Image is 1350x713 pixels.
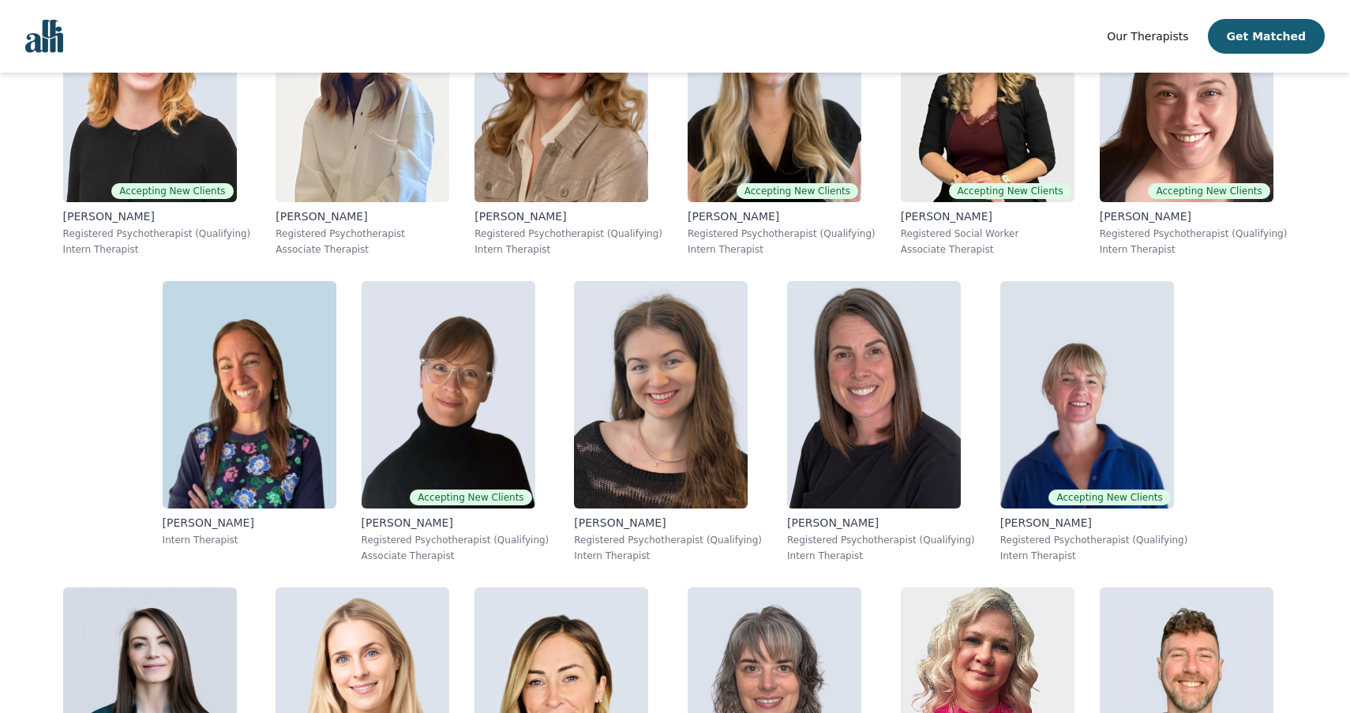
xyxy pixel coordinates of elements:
[410,490,531,505] span: Accepting New Clients
[362,550,549,562] p: Associate Therapist
[688,208,876,224] p: [PERSON_NAME]
[574,534,762,546] p: Registered Psychotherapist (Qualifying)
[688,243,876,256] p: Intern Therapist
[276,227,449,240] p: Registered Psychotherapist
[111,183,233,199] span: Accepting New Clients
[362,281,535,508] img: Angela_Earl
[1208,19,1325,54] button: Get Matched
[787,534,975,546] p: Registered Psychotherapist (Qualifying)
[774,268,988,575] a: Stephanie_Bunker[PERSON_NAME]Registered Psychotherapist (Qualifying)Intern Therapist
[901,227,1074,240] p: Registered Social Worker
[574,515,762,531] p: [PERSON_NAME]
[1000,534,1188,546] p: Registered Psychotherapist (Qualifying)
[737,183,858,199] span: Accepting New Clients
[1000,515,1188,531] p: [PERSON_NAME]
[25,20,63,53] img: alli logo
[1100,243,1288,256] p: Intern Therapist
[901,208,1074,224] p: [PERSON_NAME]
[1000,281,1174,508] img: Heather_Barker
[988,268,1201,575] a: Heather_BarkerAccepting New Clients[PERSON_NAME]Registered Psychotherapist (Qualifying)Intern The...
[1100,227,1288,240] p: Registered Psychotherapist (Qualifying)
[163,515,336,531] p: [PERSON_NAME]
[349,268,562,575] a: Angela_EarlAccepting New Clients[PERSON_NAME]Registered Psychotherapist (Qualifying)Associate The...
[63,208,251,224] p: [PERSON_NAME]
[63,227,251,240] p: Registered Psychotherapist (Qualifying)
[1048,490,1170,505] span: Accepting New Clients
[688,227,876,240] p: Registered Psychotherapist (Qualifying)
[787,281,961,508] img: Stephanie_Bunker
[150,268,349,575] a: Naomi_Tessler[PERSON_NAME]Intern Therapist
[949,183,1071,199] span: Accepting New Clients
[362,534,549,546] p: Registered Psychotherapist (Qualifying)
[574,281,748,508] img: Madeleine_Clark
[474,208,662,224] p: [PERSON_NAME]
[276,208,449,224] p: [PERSON_NAME]
[362,515,549,531] p: [PERSON_NAME]
[574,550,762,562] p: Intern Therapist
[63,243,251,256] p: Intern Therapist
[1107,27,1188,46] a: Our Therapists
[561,268,774,575] a: Madeleine_Clark[PERSON_NAME]Registered Psychotherapist (Qualifying)Intern Therapist
[1148,183,1269,199] span: Accepting New Clients
[1107,30,1188,43] span: Our Therapists
[787,550,975,562] p: Intern Therapist
[276,243,449,256] p: Associate Therapist
[787,515,975,531] p: [PERSON_NAME]
[163,281,336,508] img: Naomi_Tessler
[901,243,1074,256] p: Associate Therapist
[1000,550,1188,562] p: Intern Therapist
[163,534,336,546] p: Intern Therapist
[474,227,662,240] p: Registered Psychotherapist (Qualifying)
[1100,208,1288,224] p: [PERSON_NAME]
[474,243,662,256] p: Intern Therapist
